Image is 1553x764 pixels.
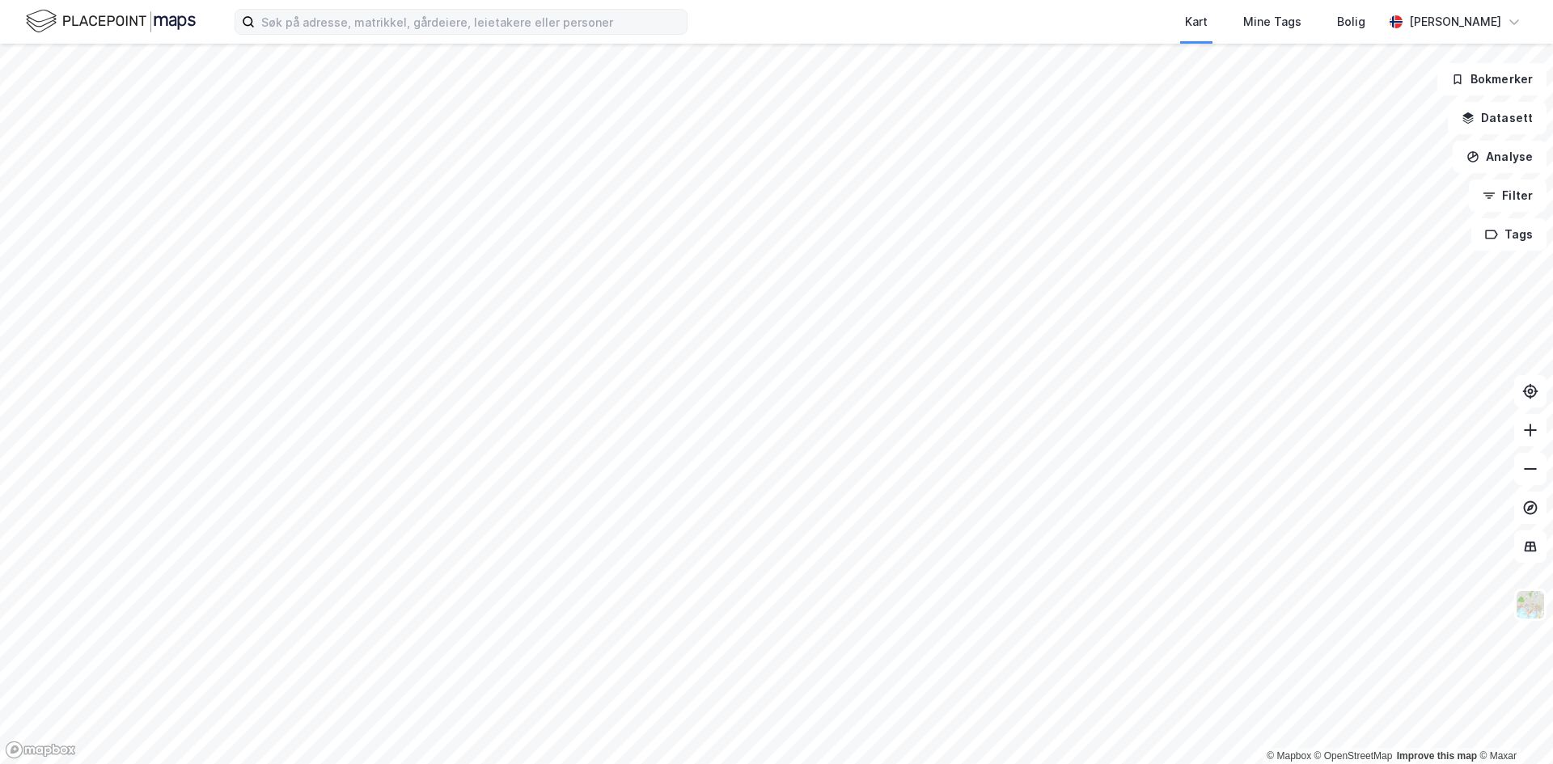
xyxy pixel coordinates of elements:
div: Kontrollprogram for chat [1472,686,1553,764]
div: Kart [1185,12,1208,32]
input: Søk på adresse, matrikkel, gårdeiere, leietakere eller personer [255,10,687,34]
div: [PERSON_NAME] [1409,12,1501,32]
div: Bolig [1337,12,1365,32]
div: Mine Tags [1243,12,1301,32]
img: logo.f888ab2527a4732fd821a326f86c7f29.svg [26,7,196,36]
iframe: Chat Widget [1472,686,1553,764]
